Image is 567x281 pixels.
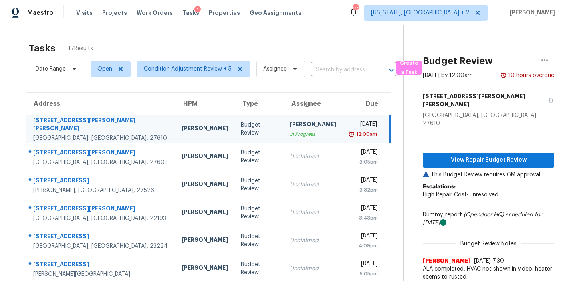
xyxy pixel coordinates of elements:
div: Budget Review [241,233,277,249]
div: 10 hours overdue [507,71,554,79]
button: Copy Address [543,89,554,111]
div: [DATE] [349,176,377,186]
div: [STREET_ADDRESS] [33,260,169,270]
th: Due [343,93,390,115]
div: [PERSON_NAME] [182,208,228,218]
th: Type [234,93,283,115]
th: Address [26,93,175,115]
div: Budget Review [241,121,277,137]
span: Assignee [263,65,287,73]
span: [DATE] 7:30 [474,258,504,264]
span: View Repair Budget Review [429,155,548,165]
div: [PERSON_NAME] [182,152,228,162]
span: Maestro [27,9,54,17]
div: Dummy_report [423,211,554,227]
div: [PERSON_NAME] [182,124,228,134]
i: (Opendoor HQ) [464,212,504,218]
span: Projects [102,9,127,17]
span: 17 Results [68,45,93,53]
span: Open [97,65,112,73]
div: [PERSON_NAME], [GEOGRAPHIC_DATA], 27526 [33,186,169,194]
div: [GEOGRAPHIC_DATA], [GEOGRAPHIC_DATA], 23224 [33,242,169,250]
div: 1 [194,6,201,14]
div: Unclaimed [290,153,336,161]
span: Geo Assignments [250,9,301,17]
span: Visits [76,9,93,17]
span: Create a Task [400,59,418,77]
img: Overdue Alarm Icon [500,71,507,79]
div: [STREET_ADDRESS][PERSON_NAME] [33,204,169,214]
div: [DATE] by 12:00am [423,71,473,79]
div: [GEOGRAPHIC_DATA], [GEOGRAPHIC_DATA], 27610 [33,134,169,142]
div: Unclaimed [290,181,336,189]
div: [PERSON_NAME] [290,120,336,130]
span: ALA completed, HVAC not shown in video. heater seems to rusted. [423,265,554,281]
p: This Budget Review requires GM approval [423,171,554,179]
div: 3:43pm [349,214,377,222]
i: scheduled for: [DATE] [423,212,543,226]
div: Budget Review [241,177,277,193]
div: 4:09pm [349,242,377,250]
div: [STREET_ADDRESS] [33,232,169,242]
h5: [STREET_ADDRESS][PERSON_NAME][PERSON_NAME] [423,92,543,108]
div: [DATE] [349,232,377,242]
div: Unclaimed [290,237,336,245]
span: Date Range [36,65,66,73]
span: Work Orders [137,9,173,17]
span: High Repair Cost: unresolved [423,192,498,198]
div: [PERSON_NAME] [182,264,228,274]
div: [DATE] [349,260,377,270]
div: [STREET_ADDRESS][PERSON_NAME] [33,148,169,158]
span: [PERSON_NAME] [507,9,555,17]
span: Budget Review Notes [456,240,521,248]
span: Properties [209,9,240,17]
h2: Tasks [29,44,56,52]
h2: Budget Review [423,57,493,65]
div: 3:32pm [349,186,377,194]
div: In Progress [290,130,336,138]
input: Search by address [311,64,374,76]
button: Open [386,65,397,76]
button: View Repair Budget Review [423,153,554,168]
span: Condition Adjustment Review + 5 [144,65,232,73]
button: Create a Task [396,61,422,75]
div: Budget Review [241,261,277,277]
b: Escalations: [423,184,456,190]
div: 110 [353,5,358,13]
div: Unclaimed [290,265,336,273]
div: [DATE] [349,148,377,158]
div: [DATE] [349,120,377,130]
span: Tasks [182,10,199,16]
div: [GEOGRAPHIC_DATA], [GEOGRAPHIC_DATA], 27603 [33,158,169,166]
span: [PERSON_NAME] [423,257,471,265]
div: 5:05pm [349,270,377,278]
div: Budget Review [241,205,277,221]
div: [DATE] [349,204,377,214]
div: [PERSON_NAME][GEOGRAPHIC_DATA] [33,270,169,278]
div: Unclaimed [290,209,336,217]
div: 12:00am [355,130,377,138]
img: Overdue Alarm Icon [348,130,355,138]
th: Assignee [283,93,343,115]
th: HPM [175,93,234,115]
div: 3:05pm [349,158,377,166]
div: [STREET_ADDRESS][PERSON_NAME][PERSON_NAME] [33,116,169,134]
div: [GEOGRAPHIC_DATA], [GEOGRAPHIC_DATA] 27610 [423,111,554,127]
span: [US_STATE], [GEOGRAPHIC_DATA] + 2 [371,9,469,17]
div: [GEOGRAPHIC_DATA], [GEOGRAPHIC_DATA], 22193 [33,214,169,222]
div: [STREET_ADDRESS] [33,176,169,186]
div: Budget Review [241,149,277,165]
div: [PERSON_NAME] [182,180,228,190]
div: [PERSON_NAME] [182,236,228,246]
